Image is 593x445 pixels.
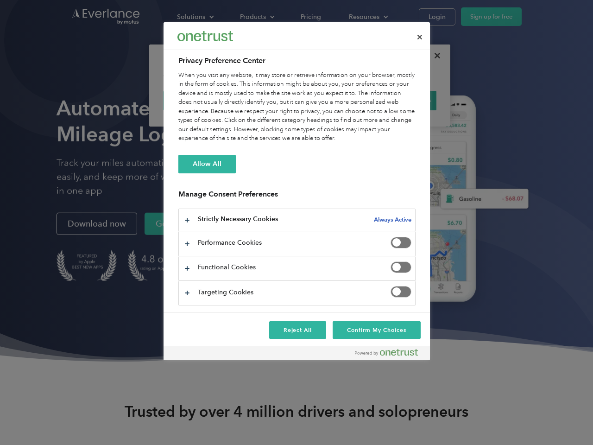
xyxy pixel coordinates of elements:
div: Everlance [177,27,233,45]
button: Close [410,27,430,47]
img: Powered by OneTrust Opens in a new Tab [355,349,418,356]
button: Reject All [269,321,327,339]
div: Preference center [164,22,430,360]
a: Powered by OneTrust Opens in a new Tab [355,349,425,360]
h3: Manage Consent Preferences [178,190,416,204]
button: Confirm My Choices [333,321,420,339]
div: When you visit any website, it may store or retrieve information on your browser, mostly in the f... [178,71,416,143]
h2: Privacy Preference Center [178,55,416,66]
img: Everlance [177,31,233,41]
div: Privacy Preference Center [164,22,430,360]
button: Allow All [178,155,236,173]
